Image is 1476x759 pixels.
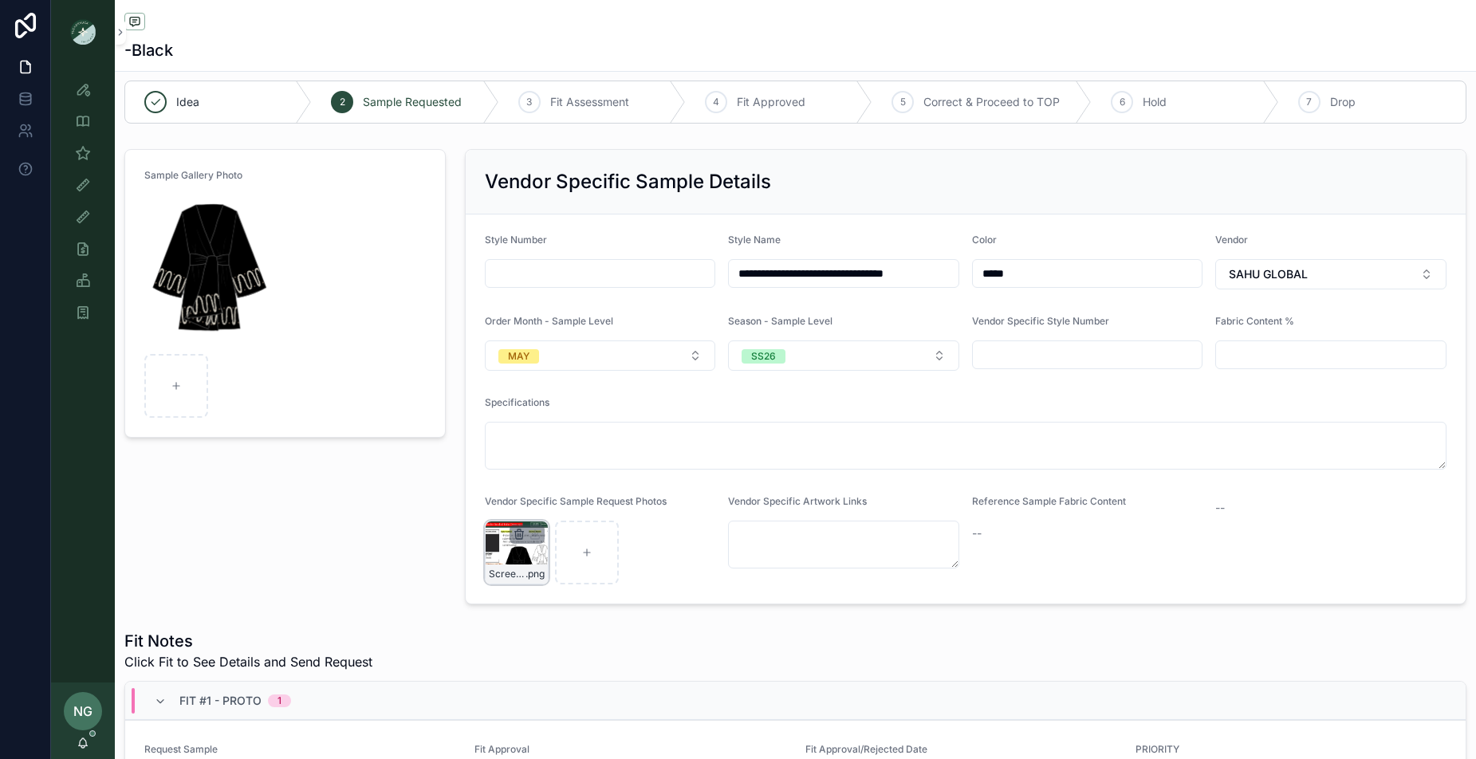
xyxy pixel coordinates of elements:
span: NG [73,702,92,721]
span: Fit Approval [474,743,785,756]
span: Fit Approved [737,94,805,110]
span: 5 [900,96,906,108]
span: Screenshot-2025-08-14-at-10.11.28-AM [489,568,525,580]
span: .png [525,568,545,580]
span: 6 [1120,96,1125,108]
span: Idea [176,94,199,110]
img: Kimono_WavyBlack.png [144,195,270,348]
h1: Fit Notes [124,630,372,652]
span: Fit Approval/Rejected Date [805,743,1116,756]
span: PRIORITY [1136,743,1446,756]
span: Drop [1330,94,1356,110]
span: Request Sample [144,743,455,756]
span: Vendor [1215,234,1248,246]
span: Color [972,234,997,246]
span: Hold [1143,94,1167,110]
span: Sample Gallery Photo [144,169,242,181]
span: SAHU GLOBAL [1229,266,1308,282]
span: 4 [713,96,719,108]
span: Fit Assessment [550,94,629,110]
span: -- [1215,500,1225,516]
h2: Vendor Specific Sample Details [485,169,771,195]
span: Click Fit to See Details and Send Request [124,652,372,671]
div: scrollable content [51,64,115,348]
div: 1 [277,694,281,707]
div: MAY [508,349,529,364]
span: Fabric Content % [1215,315,1294,327]
img: App logo [70,19,96,45]
span: Correct & Proceed to TOP [923,94,1060,110]
span: Reference Sample Fabric Content [972,495,1126,507]
span: 7 [1306,96,1312,108]
span: Season - Sample Level [728,315,832,327]
button: Select Button [728,340,959,371]
span: Sample Requested [363,94,462,110]
span: 3 [526,96,532,108]
span: Vendor Specific Artwork Links [728,495,867,507]
div: SS26 [751,349,776,364]
span: -- [972,525,982,541]
span: Vendor Specific Style Number [972,315,1109,327]
span: Style Number [485,234,547,246]
button: Select Button [485,340,716,371]
span: Style Name [728,234,781,246]
button: Select Button [1215,259,1446,289]
span: Fit #1 - Proto [179,693,262,709]
h1: -Black [124,39,173,61]
span: Specifications [485,396,549,408]
span: Vendor Specific Sample Request Photos [485,495,667,507]
span: 2 [340,96,345,108]
span: Order Month - Sample Level [485,315,613,327]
